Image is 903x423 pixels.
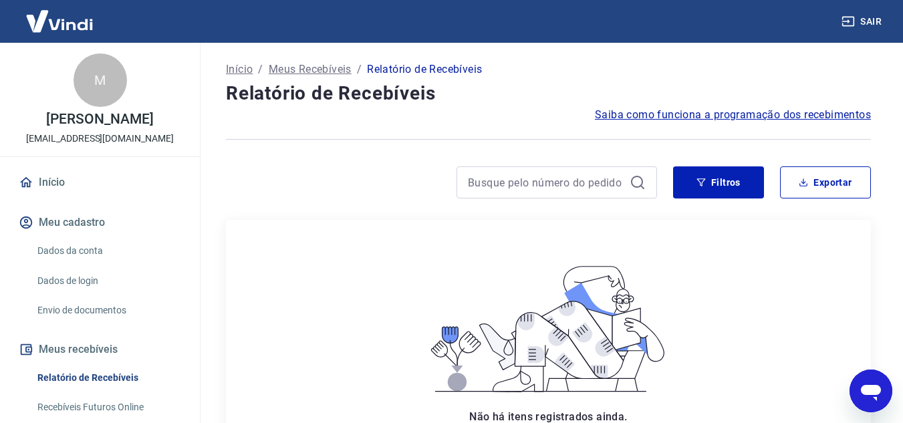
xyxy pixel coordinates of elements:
span: Não há itens registrados ainda. [469,410,627,423]
a: Relatório de Recebíveis [32,364,184,392]
input: Busque pelo número do pedido [468,172,624,192]
p: [PERSON_NAME] [46,112,153,126]
a: Dados de login [32,267,184,295]
button: Exportar [780,166,871,198]
iframe: Botão para abrir a janela de mensagens [850,370,892,412]
img: Vindi [16,1,103,41]
a: Meus Recebíveis [269,61,352,78]
p: / [357,61,362,78]
h4: Relatório de Recebíveis [226,80,871,107]
a: Início [16,168,184,197]
p: / [258,61,263,78]
div: M [74,53,127,107]
a: Recebíveis Futuros Online [32,394,184,421]
button: Meus recebíveis [16,335,184,364]
p: [EMAIL_ADDRESS][DOMAIN_NAME] [26,132,174,146]
p: Relatório de Recebíveis [367,61,482,78]
button: Sair [839,9,887,34]
button: Filtros [673,166,764,198]
a: Início [226,61,253,78]
button: Meu cadastro [16,208,184,237]
a: Saiba como funciona a programação dos recebimentos [595,107,871,123]
a: Envio de documentos [32,297,184,324]
a: Dados da conta [32,237,184,265]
